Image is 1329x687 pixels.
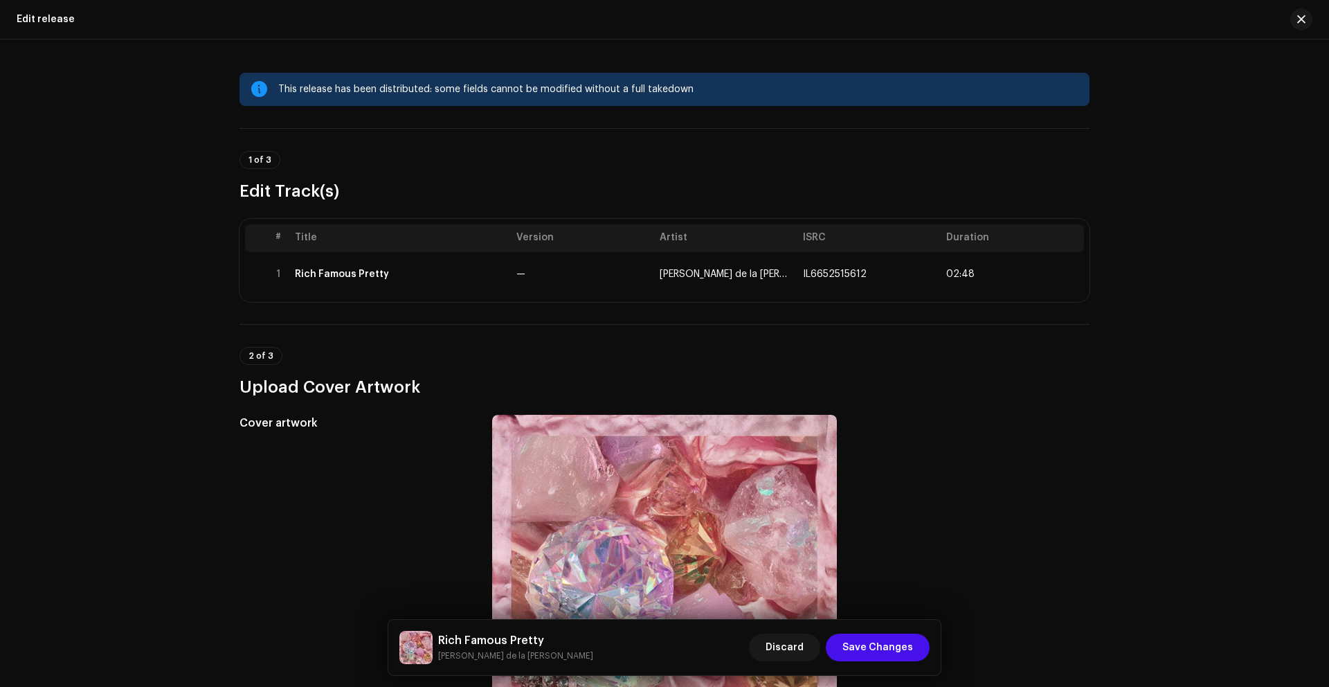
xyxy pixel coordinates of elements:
[278,81,1078,98] div: This release has been distributed: some fields cannot be modified without a full takedown
[239,415,470,431] h5: Cover artwork
[239,180,1090,202] h3: Edit Track(s)
[749,634,820,661] button: Discard
[842,634,913,661] span: Save Changes
[289,224,511,252] th: Title
[438,649,593,663] small: Rich Famous Pretty
[248,352,273,360] span: 2 of 3
[946,269,975,280] span: 02:48
[766,634,804,661] span: Discard
[248,156,271,164] span: 1 of 3
[654,224,797,252] th: Artist
[803,269,867,279] span: IL6652515612
[941,224,1084,252] th: Duration
[797,224,941,252] th: ISRC
[660,269,833,279] span: Camille de la Cruz
[399,631,433,664] img: e7ed27bd-8f3e-40b7-b520-939f2f1f799e
[438,632,593,649] h5: Rich Famous Pretty
[267,224,289,252] th: #
[516,269,525,279] span: —
[239,376,1090,398] h3: Upload Cover Artwork
[295,269,389,280] div: Rich Famous Pretty
[511,224,654,252] th: Version
[826,634,930,661] button: Save Changes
